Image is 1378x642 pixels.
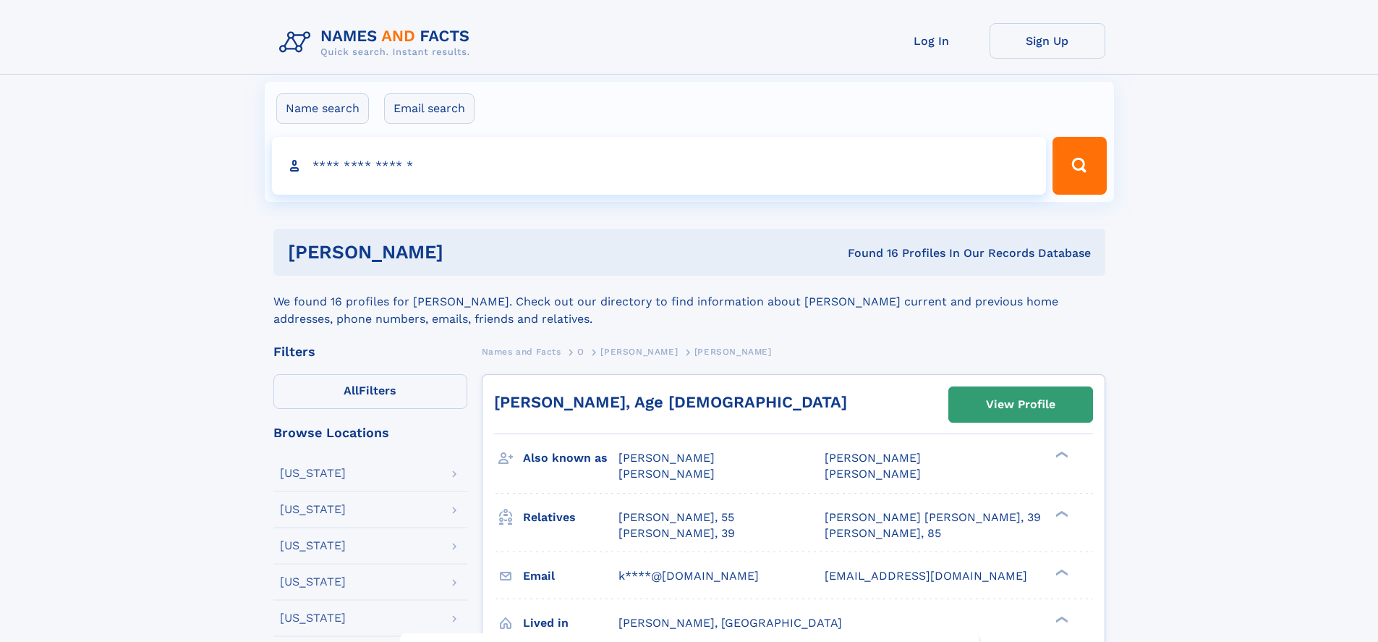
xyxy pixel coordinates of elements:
a: [PERSON_NAME], 85 [825,525,941,541]
div: [US_STATE] [280,468,346,479]
a: Names and Facts [482,342,561,360]
div: View Profile [986,388,1055,421]
h3: Also known as [523,446,618,470]
img: Logo Names and Facts [273,23,482,62]
span: [PERSON_NAME] [618,451,715,465]
a: [PERSON_NAME] [PERSON_NAME], 39 [825,510,1041,525]
button: Search Button [1052,137,1106,195]
span: All [344,384,359,397]
div: [US_STATE] [280,504,346,515]
div: We found 16 profiles for [PERSON_NAME]. Check out our directory to find information about [PERSON... [273,276,1105,328]
div: Browse Locations [273,426,467,439]
span: O [577,347,584,357]
input: search input [272,137,1047,195]
span: [PERSON_NAME] [618,467,715,481]
span: [PERSON_NAME] [694,347,772,357]
div: ❯ [1052,614,1069,624]
span: [EMAIL_ADDRESS][DOMAIN_NAME] [825,569,1027,583]
div: [US_STATE] [280,612,346,624]
a: [PERSON_NAME] [600,342,678,360]
div: Filters [273,345,467,358]
h1: [PERSON_NAME] [288,243,646,261]
h3: Lived in [523,611,618,635]
span: [PERSON_NAME] [825,451,921,465]
span: [PERSON_NAME], [GEOGRAPHIC_DATA] [618,616,842,630]
h3: Email [523,564,618,588]
a: View Profile [949,387,1092,422]
span: [PERSON_NAME] [600,347,678,357]
label: Email search [384,93,475,124]
label: Name search [276,93,369,124]
a: Sign Up [990,23,1105,59]
div: Found 16 Profiles In Our Records Database [645,245,1091,261]
span: [PERSON_NAME] [825,467,921,481]
a: Log In [874,23,990,59]
div: [US_STATE] [280,576,346,588]
a: [PERSON_NAME], Age [DEMOGRAPHIC_DATA] [494,393,847,411]
div: ❯ [1052,509,1069,518]
a: [PERSON_NAME], 55 [618,510,734,525]
label: Filters [273,374,467,409]
div: ❯ [1052,567,1069,577]
a: [PERSON_NAME], 39 [618,525,735,541]
a: O [577,342,584,360]
div: [US_STATE] [280,540,346,552]
div: ❯ [1052,450,1069,460]
h3: Relatives [523,505,618,530]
